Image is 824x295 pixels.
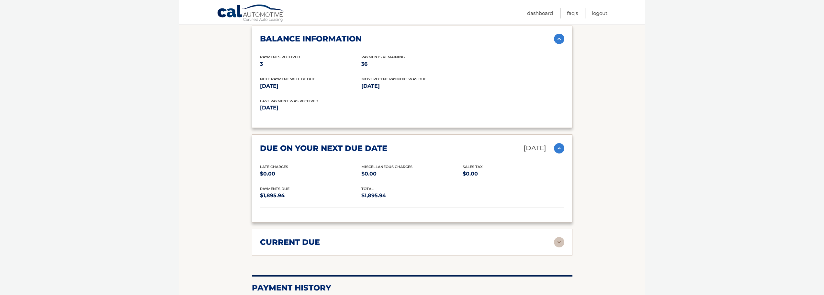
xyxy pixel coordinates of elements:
[554,34,564,44] img: accordion-active.svg
[361,55,405,59] span: Payments Remaining
[361,191,463,200] p: $1,895.94
[524,142,546,154] p: [DATE]
[527,8,553,18] a: Dashboard
[252,283,572,293] h2: Payment History
[592,8,607,18] a: Logout
[361,77,426,81] span: Most Recent Payment Was Due
[260,165,288,169] span: Late Charges
[217,4,285,23] a: Cal Automotive
[260,103,412,112] p: [DATE]
[260,77,315,81] span: Next Payment will be due
[554,237,564,247] img: accordion-rest.svg
[260,82,361,91] p: [DATE]
[260,34,362,44] h2: balance information
[260,237,320,247] h2: current due
[463,165,483,169] span: Sales Tax
[554,143,564,153] img: accordion-active.svg
[260,187,289,191] span: Payments Due
[260,169,361,178] p: $0.00
[567,8,578,18] a: FAQ's
[361,187,374,191] span: total
[463,169,564,178] p: $0.00
[361,82,463,91] p: [DATE]
[260,55,300,59] span: Payments Received
[260,191,361,200] p: $1,895.94
[361,165,412,169] span: Miscellaneous Charges
[361,60,463,69] p: 36
[361,169,463,178] p: $0.00
[260,60,361,69] p: 3
[260,143,387,153] h2: due on your next due date
[260,99,318,103] span: Last Payment was received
